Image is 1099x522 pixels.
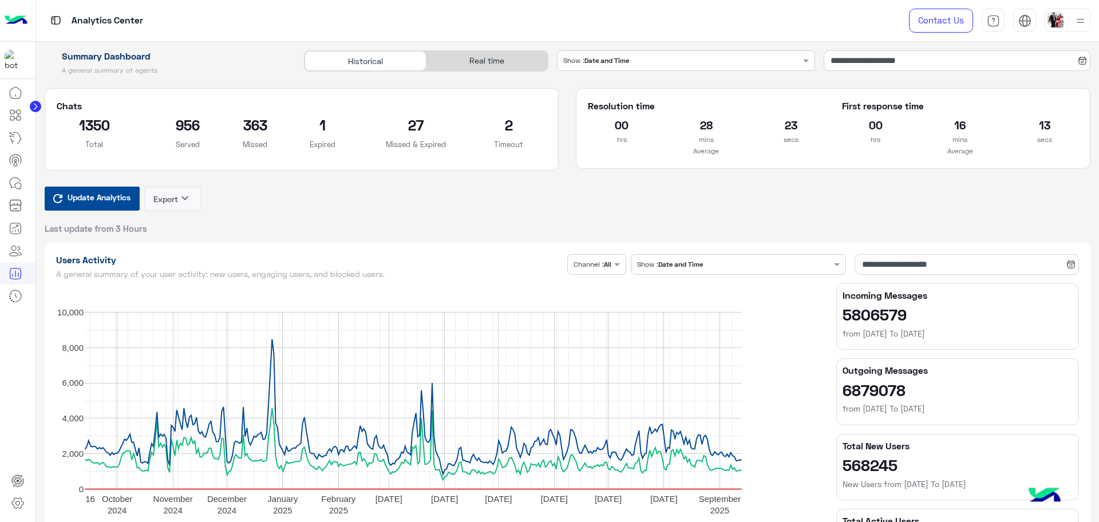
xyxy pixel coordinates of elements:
[843,305,1073,323] h2: 5806579
[107,505,126,515] text: 2024
[243,139,267,150] p: Missed
[378,116,454,134] h2: 27
[842,100,1078,112] h5: First response time
[485,493,512,503] text: [DATE]
[57,139,133,150] p: Total
[321,493,356,503] text: February
[1047,11,1064,27] img: userImage
[843,381,1073,399] h2: 6879078
[45,187,140,211] button: Update Analytics
[78,484,83,493] text: 0
[843,478,1073,490] h6: New Users from [DATE] To [DATE]
[45,50,291,62] h1: Summary Dashboard
[588,134,655,145] p: hrs
[710,505,729,515] text: 2025
[584,56,629,65] b: Date and Time
[588,145,824,157] p: Average
[57,116,133,134] h2: 1350
[594,493,621,503] text: [DATE]
[843,403,1073,414] h6: from [DATE] To [DATE]
[843,290,1073,301] h5: Incoming Messages
[329,505,347,515] text: 2025
[144,187,201,211] button: Exportkeyboard_arrow_down
[588,100,824,112] h5: Resolution time
[650,493,677,503] text: [DATE]
[178,191,192,205] i: keyboard_arrow_down
[267,493,298,503] text: January
[56,270,563,279] h5: A general summary of your user activity: new users, engaging users, and blocked users.
[45,66,291,75] h5: A general summary of agents
[243,116,267,134] h2: 363
[842,145,1078,157] p: Average
[49,13,63,27] img: tab
[85,493,95,503] text: 16
[45,223,147,234] span: Last update from 3 Hours
[101,493,132,503] text: October
[5,50,25,70] img: 1403182699927242
[273,505,292,515] text: 2025
[431,493,458,503] text: [DATE]
[62,413,84,423] text: 4,000
[1011,134,1078,145] p: secs
[987,14,1000,27] img: tab
[1011,116,1078,134] h2: 13
[982,9,1005,33] a: tab
[471,116,547,134] h2: 2
[540,493,567,503] text: [DATE]
[1073,14,1088,28] img: profile
[5,9,27,33] img: Logo
[65,189,133,205] span: Update Analytics
[757,116,825,134] h2: 23
[843,328,1073,339] h6: from [DATE] To [DATE]
[698,493,740,503] text: September
[57,307,84,317] text: 10,000
[426,51,548,71] div: Real time
[217,505,236,515] text: 2024
[842,116,910,134] h2: 00
[62,448,84,458] text: 2,000
[284,139,361,150] p: Expired
[72,13,143,29] p: Analytics Center
[163,505,182,515] text: 2024
[843,365,1073,376] h5: Outgoing Messages
[658,260,703,268] b: Date and Time
[843,456,1073,474] h2: 568245
[1018,14,1031,27] img: tab
[588,116,655,134] h2: 00
[842,134,910,145] p: hrs
[62,342,84,352] text: 8,000
[149,116,226,134] h2: 956
[673,134,740,145] p: mins
[62,378,84,387] text: 6,000
[305,51,426,71] div: Historical
[149,139,226,150] p: Served
[57,100,547,112] h5: Chats
[604,260,611,268] b: All
[909,9,973,33] a: Contact Us
[56,254,563,266] h1: Users Activity
[284,116,361,134] h2: 1
[153,493,192,503] text: November
[843,440,1073,452] h5: Total New Users
[1025,476,1065,516] img: hulul-logo.png
[378,139,454,150] p: Missed & Expired
[926,134,994,145] p: mins
[207,493,246,503] text: December
[926,116,994,134] h2: 16
[673,116,740,134] h2: 28
[757,134,825,145] p: secs
[471,139,547,150] p: Timeout
[375,493,402,503] text: [DATE]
